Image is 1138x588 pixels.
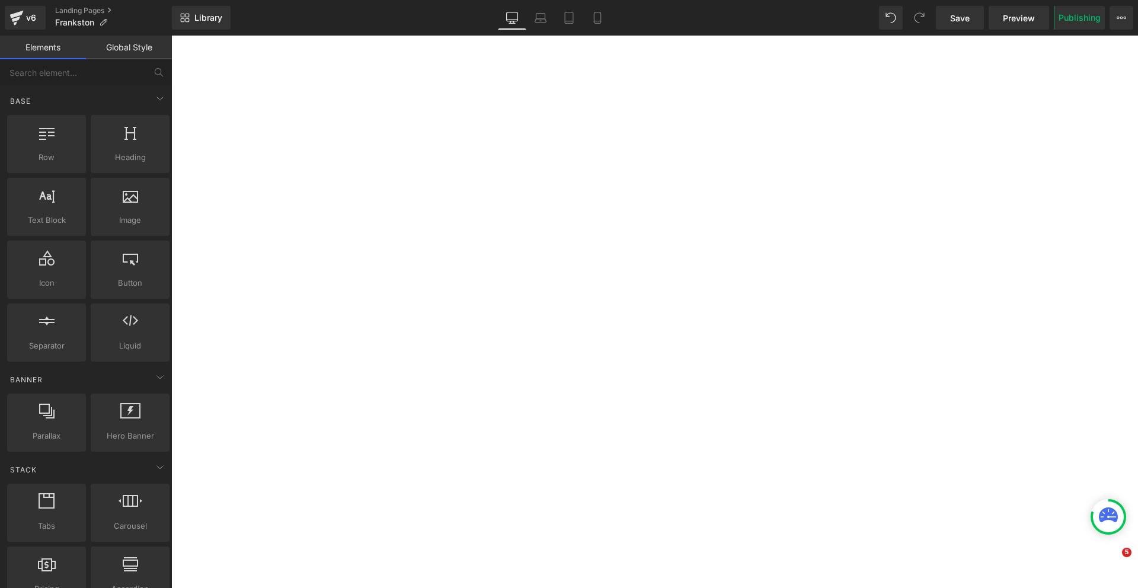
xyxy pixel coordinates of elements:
a: Tablet [555,6,583,30]
span: Preview [1003,12,1035,24]
button: More [1110,6,1133,30]
span: Text Block [11,214,82,226]
span: Carousel [94,520,166,532]
button: Undo [879,6,903,30]
span: Library [194,12,222,23]
span: Button [94,277,166,289]
span: Liquid [94,340,166,352]
iframe: Intercom live chat [1098,548,1126,576]
span: Save [950,12,970,24]
button: Redo [907,6,931,30]
a: Mobile [583,6,612,30]
a: New Library [172,6,231,30]
div: v6 [24,10,39,25]
span: 5 [1122,548,1131,557]
a: v6 [5,6,46,30]
a: Global Style [86,36,172,59]
span: Base [9,95,32,107]
span: Stack [9,464,38,475]
a: Preview [989,6,1049,30]
span: Separator [11,340,82,352]
span: Image [94,214,166,226]
span: Tabs [11,520,82,532]
a: Laptop [526,6,555,30]
span: Parallax [11,430,82,442]
span: Hero Banner [94,430,166,442]
a: Landing Pages [55,6,172,15]
a: Desktop [498,6,526,30]
span: Heading [94,151,166,164]
span: Row [11,151,82,164]
span: Icon [11,277,82,289]
span: Banner [9,374,44,385]
span: Frankston [55,18,94,27]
